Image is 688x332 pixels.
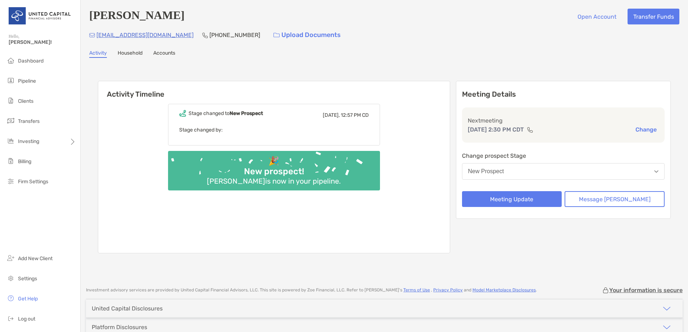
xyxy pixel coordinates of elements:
[403,287,430,292] a: Terms of Use
[6,314,15,323] img: logout icon
[572,9,622,24] button: Open Account
[468,168,504,175] div: New Prospect
[18,98,33,104] span: Clients
[18,296,38,302] span: Get Help
[323,112,340,118] span: [DATE],
[18,58,44,64] span: Dashboard
[472,287,536,292] a: Model Marketplace Disclosures
[662,304,671,313] img: icon arrow
[18,255,53,262] span: Add New Client
[204,177,344,185] div: [PERSON_NAME] is now in your pipeline.
[92,324,147,331] div: Platform Disclosures
[273,33,280,38] img: button icon
[96,31,194,40] p: [EMAIL_ADDRESS][DOMAIN_NAME]
[462,191,562,207] button: Meeting Update
[18,276,37,282] span: Settings
[341,112,369,118] span: 12:57 PM CD
[609,287,683,294] p: Your information is secure
[18,316,35,322] span: Log out
[18,179,48,185] span: Firm Settings
[527,127,533,133] img: communication type
[654,170,658,173] img: Open dropdown arrow
[6,116,15,125] img: transfers icon
[179,110,186,117] img: Event icon
[433,287,463,292] a: Privacy Policy
[628,9,679,24] button: Transfer Funds
[209,31,260,40] p: [PHONE_NUMBER]
[462,163,665,180] button: New Prospect
[6,157,15,165] img: billing icon
[202,32,208,38] img: Phone Icon
[89,9,185,24] h4: [PERSON_NAME]
[118,50,142,58] a: Household
[6,254,15,262] img: add_new_client icon
[6,96,15,105] img: clients icon
[230,110,263,116] b: New Prospect
[98,81,450,98] h6: Activity Timeline
[86,287,537,293] p: Investment advisory services are provided by United Capital Financial Advisors, LLC . This site i...
[18,118,40,124] span: Transfers
[92,305,163,312] div: United Capital Disclosures
[18,138,39,144] span: Investing
[269,27,345,43] a: Upload Documents
[468,116,659,125] p: Next meeting
[633,126,659,133] button: Change
[6,76,15,85] img: pipeline icon
[6,137,15,145] img: investing icon
[153,50,175,58] a: Accounts
[179,125,369,134] p: Stage changed by:
[89,33,95,37] img: Email Icon
[266,156,282,166] div: 🎉
[168,151,380,184] img: Confetti
[462,151,665,160] p: Change prospect Stage
[662,323,671,332] img: icon arrow
[6,294,15,303] img: get-help icon
[189,110,263,116] div: Stage changed to
[6,274,15,282] img: settings icon
[241,166,307,177] div: New prospect!
[89,50,107,58] a: Activity
[565,191,665,207] button: Message [PERSON_NAME]
[468,125,524,134] p: [DATE] 2:30 PM CDT
[462,90,665,99] p: Meeting Details
[18,78,36,84] span: Pipeline
[6,56,15,65] img: dashboard icon
[6,177,15,185] img: firm-settings icon
[18,158,31,165] span: Billing
[9,39,76,45] span: [PERSON_NAME]!
[9,3,72,29] img: United Capital Logo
